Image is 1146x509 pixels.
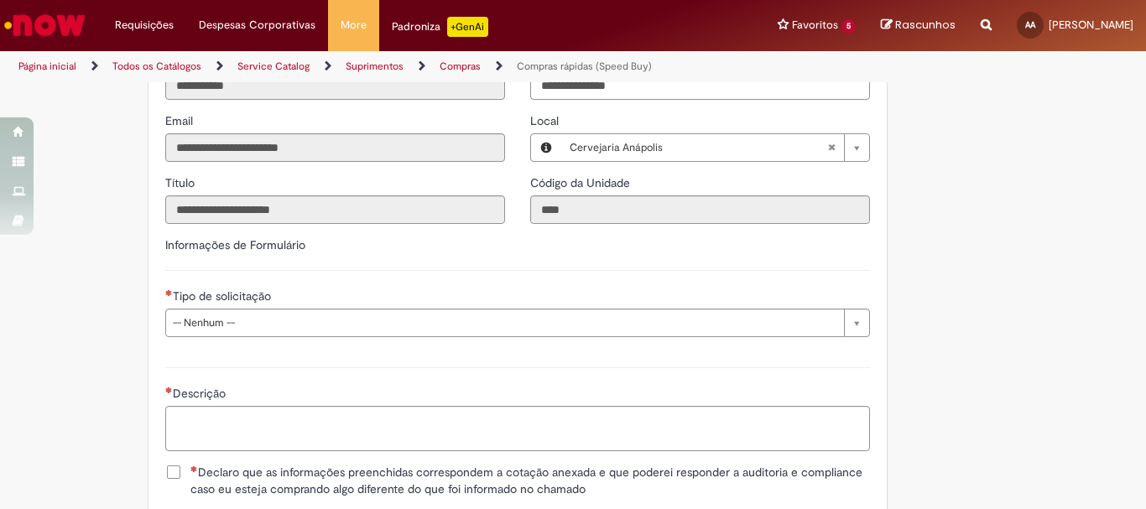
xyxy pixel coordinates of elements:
a: Todos os Catálogos [112,60,201,73]
a: Suprimentos [346,60,404,73]
input: Email [165,133,505,162]
a: Service Catalog [237,60,310,73]
span: More [341,17,367,34]
img: ServiceNow [2,8,88,42]
span: Descrição [173,386,229,401]
a: Compras rápidas (Speed Buy) [517,60,652,73]
span: 5 [841,19,856,34]
span: Rascunhos [895,17,956,33]
a: Página inicial [18,60,76,73]
span: Somente leitura - Código da Unidade [530,175,633,190]
span: Requisições [115,17,174,34]
span: Somente leitura - Título [165,175,198,190]
input: Título [165,195,505,224]
span: Necessários [190,465,198,472]
ul: Trilhas de página [13,51,752,82]
a: Rascunhos [881,18,956,34]
label: Somente leitura - Código da Unidade [530,174,633,191]
span: Tipo de solicitação [173,288,274,304]
span: [PERSON_NAME] [1049,18,1133,32]
label: Somente leitura - Email [165,112,196,129]
label: Informações de Formulário [165,237,305,252]
span: Necessários [165,289,173,296]
span: Despesas Corporativas [199,17,315,34]
input: Código da Unidade [530,195,870,224]
span: -- Nenhum -- [173,309,836,336]
span: AA [1025,19,1035,30]
textarea: Descrição [165,406,870,451]
span: Cervejaria Anápolis [570,134,827,161]
span: Favoritos [792,17,838,34]
span: Necessários [165,387,173,393]
span: Somente leitura - Email [165,113,196,128]
abbr: Limpar campo Local [819,134,844,161]
a: Cervejaria AnápolisLimpar campo Local [561,134,869,161]
a: Compras [440,60,481,73]
input: ID [165,71,505,100]
div: Padroniza [392,17,488,37]
label: Somente leitura - Título [165,174,198,191]
span: Declaro que as informações preenchidas correspondem a cotação anexada e que poderei responder a a... [190,464,870,497]
button: Local, Visualizar este registro Cervejaria Anápolis [531,134,561,161]
input: Telefone de Contato [530,71,870,100]
p: +GenAi [447,17,488,37]
span: Local [530,113,562,128]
